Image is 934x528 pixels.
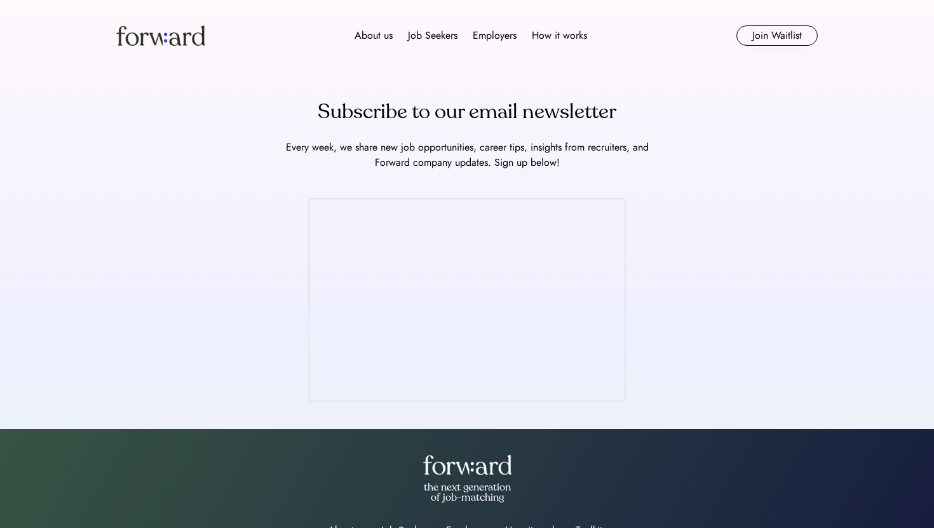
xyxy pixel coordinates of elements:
div: Job Seekers [408,28,457,43]
div: How it works [532,28,587,43]
div: Subscribe to our email newsletter [318,97,616,127]
img: forward-logo-white.png [423,454,511,475]
div: About us [355,28,393,43]
img: Forward logo [116,25,205,46]
button: Join Waitlist [736,25,818,46]
div: the next generation of job-matching [418,482,516,503]
div: Every week, we share new job opportunities, career tips, insights from recruiters, and Forward co... [270,140,664,170]
div: Employers [473,28,517,43]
